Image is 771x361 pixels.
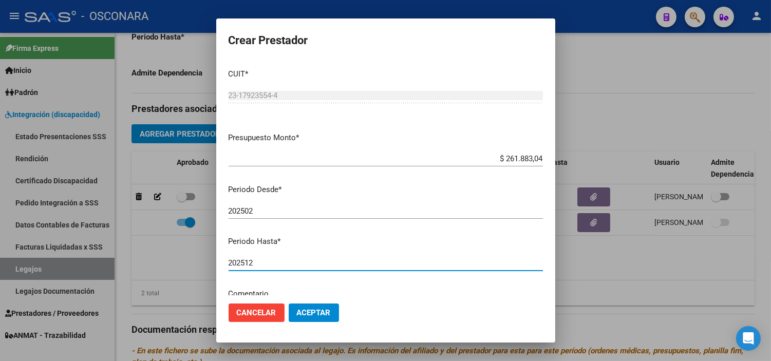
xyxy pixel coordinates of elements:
[237,308,276,317] span: Cancelar
[229,31,543,50] h2: Crear Prestador
[736,326,761,351] div: Open Intercom Messenger
[229,288,543,300] p: Comentario
[229,184,543,196] p: Periodo Desde
[229,132,543,144] p: Presupuesto Monto
[289,303,339,322] button: Aceptar
[229,303,285,322] button: Cancelar
[229,236,543,248] p: Periodo Hasta
[297,308,331,317] span: Aceptar
[229,68,543,80] p: CUIT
